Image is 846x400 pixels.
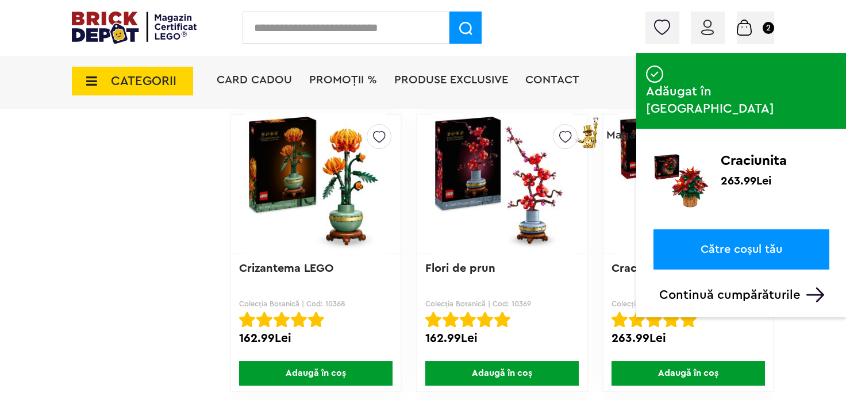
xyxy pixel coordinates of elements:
[659,287,829,302] p: Continuă cumpărăturile
[612,311,628,328] img: Evaluare cu stele
[425,331,579,346] div: 162.99Lei
[721,153,829,168] p: Craciunita
[612,361,765,386] span: Adaugă în coș
[425,311,441,328] img: Evaluare cu stele
[525,74,579,86] a: Contact
[612,263,667,274] a: Craciunita
[256,311,272,328] img: Evaluare cu stele
[245,103,386,264] img: Crizantema LEGO
[636,143,647,153] img: addedtocart
[763,22,774,34] small: 2
[618,103,759,264] img: Craciunita
[806,287,824,302] img: Arrow%20-%20Down.svg
[111,75,176,87] span: CATEGORII
[425,263,495,274] a: Flori de prun
[653,153,710,210] img: Craciunita
[425,361,579,386] span: Adaugă în coș
[646,83,836,117] span: Adăugat în [GEOGRAPHIC_DATA]
[721,174,771,185] p: 263.99Lei
[603,361,773,386] a: Adaugă în coș
[606,114,756,141] span: Magazine Certificate LEGO®
[494,311,510,328] img: Evaluare cu stele
[460,311,476,328] img: Evaluare cu stele
[394,74,508,86] a: Produse exclusive
[291,311,307,328] img: Evaluare cu stele
[309,74,377,86] a: PROMOȚII %
[425,299,579,308] p: Colecția Botanică | Cod: 10369
[239,263,334,274] a: Crizantema LEGO
[239,311,255,328] img: Evaluare cu stele
[646,66,663,83] img: addedtocart
[239,361,393,386] span: Adaugă în coș
[612,299,765,308] p: Colecția Botanică | Cod: 10370
[231,361,401,386] a: Adaugă în coș
[680,311,697,328] img: Evaluare cu stele
[217,74,292,86] a: Card Cadou
[646,311,662,328] img: Evaluare cu stele
[663,311,679,328] img: Evaluare cu stele
[443,311,459,328] img: Evaluare cu stele
[653,229,829,270] a: Către coșul tău
[417,361,587,386] a: Adaugă în coș
[477,311,493,328] img: Evaluare cu stele
[274,311,290,328] img: Evaluare cu stele
[629,311,645,328] img: Evaluare cu stele
[239,331,393,346] div: 162.99Lei
[308,311,324,328] img: Evaluare cu stele
[612,331,765,346] div: 263.99Lei
[239,299,393,308] p: Colecția Botanică | Cod: 10368
[432,103,572,264] img: Flori de prun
